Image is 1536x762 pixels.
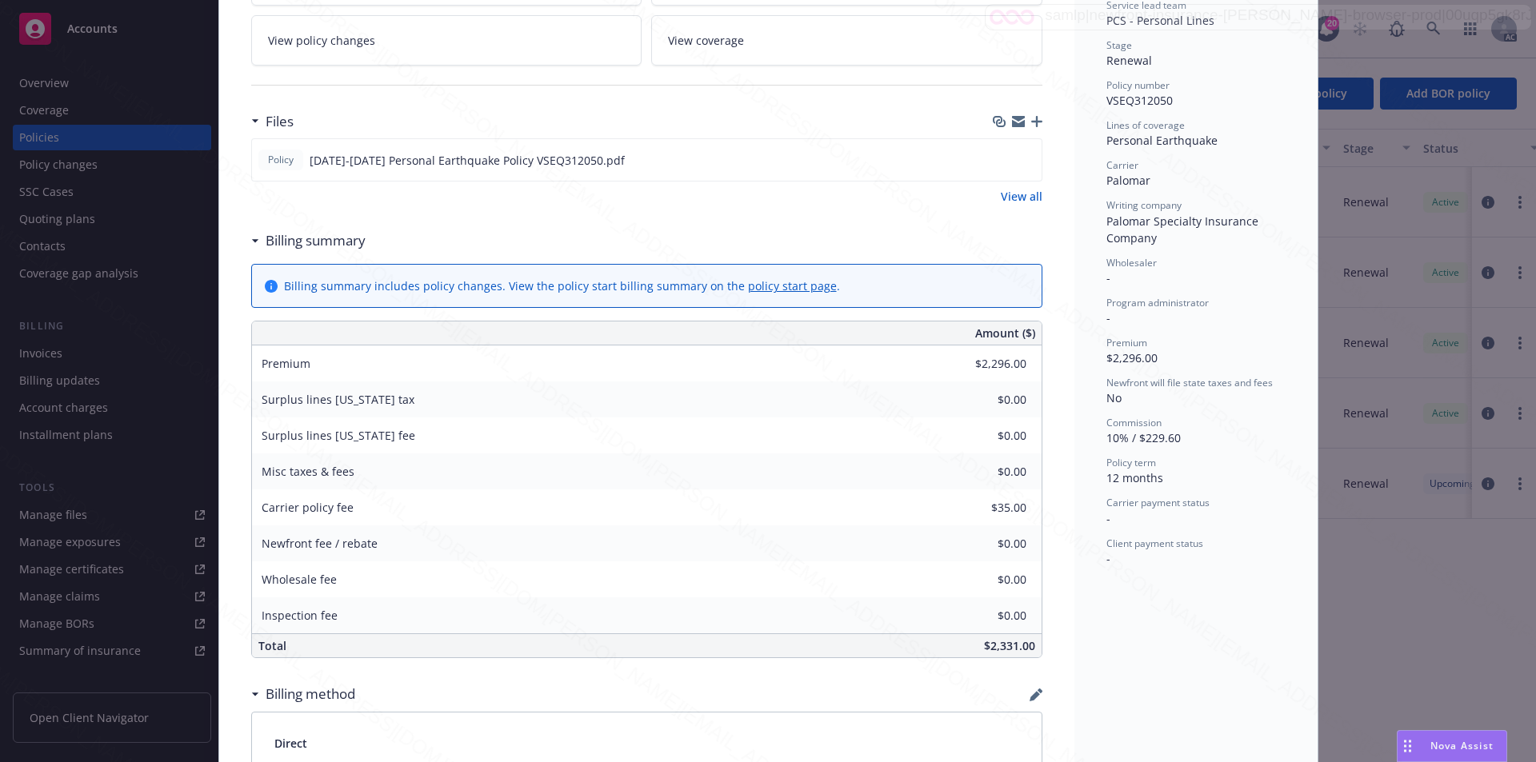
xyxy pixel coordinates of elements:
[262,356,310,371] span: Premium
[932,604,1036,628] input: 0.00
[262,536,378,551] span: Newfront fee / rebate
[984,638,1035,653] span: $2,331.00
[251,684,355,704] div: Billing method
[262,572,337,587] span: Wholesale fee
[262,464,354,479] span: Misc taxes & fees
[932,532,1036,556] input: 0.00
[1106,416,1162,429] span: Commission
[1106,456,1156,469] span: Policy term
[251,15,642,66] a: View policy changes
[975,325,1035,341] span: Amount ($)
[1397,730,1507,762] button: Nova Assist
[1106,198,1182,212] span: Writing company
[932,496,1036,520] input: 0.00
[1106,551,1110,566] span: -
[932,388,1036,412] input: 0.00
[266,111,294,132] h3: Files
[1106,158,1138,172] span: Carrier
[284,277,840,294] div: Billing summary includes policy changes. View the policy start billing summary on the .
[932,568,1036,592] input: 0.00
[748,278,837,293] a: policy start page
[268,32,375,49] span: View policy changes
[995,152,1008,169] button: download file
[1106,213,1262,245] span: Palomar Specialty Insurance Company
[932,424,1036,448] input: 0.00
[1106,537,1203,550] span: Client payment status
[1001,188,1042,205] a: View all
[1106,296,1209,309] span: Program administrator
[262,392,414,407] span: Surplus lines [US_STATE] tax
[1106,38,1132,52] span: Stage
[1106,256,1157,269] span: Wholesaler
[932,352,1036,376] input: 0.00
[1106,430,1181,445] span: 10% / $229.60
[1106,13,1214,28] span: PCS - Personal Lines
[266,684,355,704] h3: Billing method
[310,152,625,169] span: [DATE]-[DATE] Personal Earthquake Policy VSEQ312050.pdf
[262,500,354,515] span: Carrier policy fee
[1106,496,1210,509] span: Carrier payment status
[1106,270,1110,285] span: -
[1106,133,1218,148] span: Personal Earthquake
[1106,470,1163,485] span: 12 months
[1106,53,1152,68] span: Renewal
[651,15,1042,66] a: View coverage
[1398,731,1418,761] div: Drag to move
[1106,93,1173,108] span: VSEQ312050
[1106,390,1122,405] span: No
[1430,739,1494,752] span: Nova Assist
[1106,350,1158,365] span: $2,296.00
[1106,336,1147,349] span: Premium
[668,32,744,49] span: View coverage
[265,153,297,167] span: Policy
[1106,78,1170,92] span: Policy number
[251,111,294,132] div: Files
[1021,152,1035,169] button: preview file
[251,230,366,251] div: Billing summary
[262,608,338,623] span: Inspection fee
[1106,118,1185,132] span: Lines of coverage
[266,230,366,251] h3: Billing summary
[258,638,286,653] span: Total
[1106,310,1110,325] span: -
[1106,511,1110,526] span: -
[1106,376,1273,389] span: Newfront will file state taxes and fees
[932,460,1036,484] input: 0.00
[262,428,415,443] span: Surplus lines [US_STATE] fee
[1106,173,1150,188] span: Palomar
